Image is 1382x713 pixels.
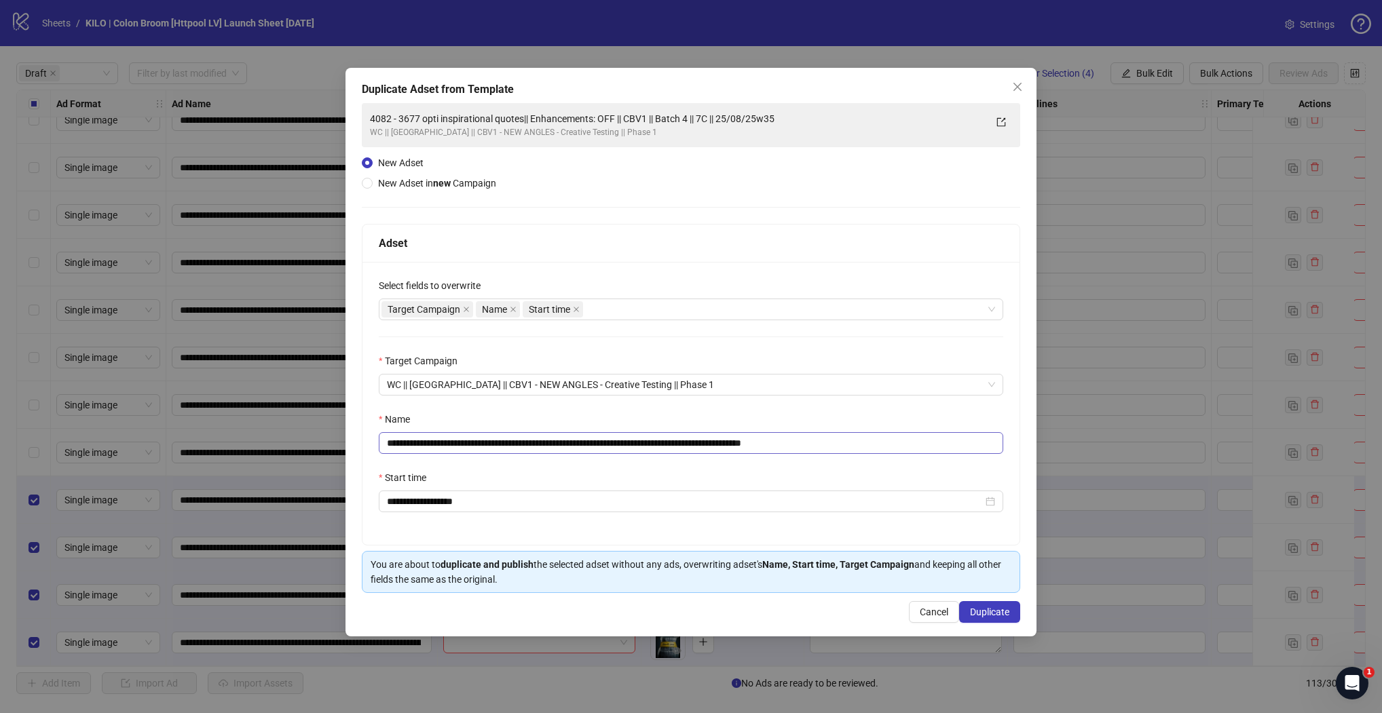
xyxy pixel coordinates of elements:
[379,470,435,485] label: Start time
[909,601,959,623] button: Cancel
[381,301,473,317] span: Target Campaign
[482,302,507,317] span: Name
[362,81,1020,98] div: Duplicate Adset from Template
[920,606,948,617] span: Cancel
[1012,81,1023,92] span: close
[441,559,534,570] strong: duplicate and publish
[379,353,466,368] label: Target Campaign
[371,557,1011,587] div: You are about to the selected adset without any ads, overwriting adset's and keeping all other fi...
[1364,667,1375,678] span: 1
[370,126,985,139] div: WC || [GEOGRAPHIC_DATA] || CBV1 - NEW ANGLES - Creative Testing || Phase 1
[970,606,1009,617] span: Duplicate
[959,601,1020,623] button: Duplicate
[379,235,1003,252] div: Adset
[573,306,580,313] span: close
[378,178,496,189] span: New Adset in Campaign
[1007,76,1028,98] button: Close
[378,157,424,168] span: New Adset
[379,432,1003,454] input: Name
[523,301,583,317] span: Start time
[1336,667,1368,699] iframe: Intercom live chat
[379,278,489,293] label: Select fields to overwrite
[476,301,520,317] span: Name
[529,302,570,317] span: Start time
[996,117,1006,127] span: export
[463,306,470,313] span: close
[433,178,451,189] strong: new
[388,302,460,317] span: Target Campaign
[379,412,419,427] label: Name
[510,306,517,313] span: close
[762,559,914,570] strong: Name, Start time, Target Campaign
[370,111,985,126] div: 4082 - 3677 opti inspirational quotes|| Enhancements: OFF || CBV1 || Batch 4 || 7C || 25/08/25w35
[387,494,983,509] input: Start time
[387,374,995,395] span: WC || US || CBV1 - NEW ANGLES - Creative Testing || Phase 1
